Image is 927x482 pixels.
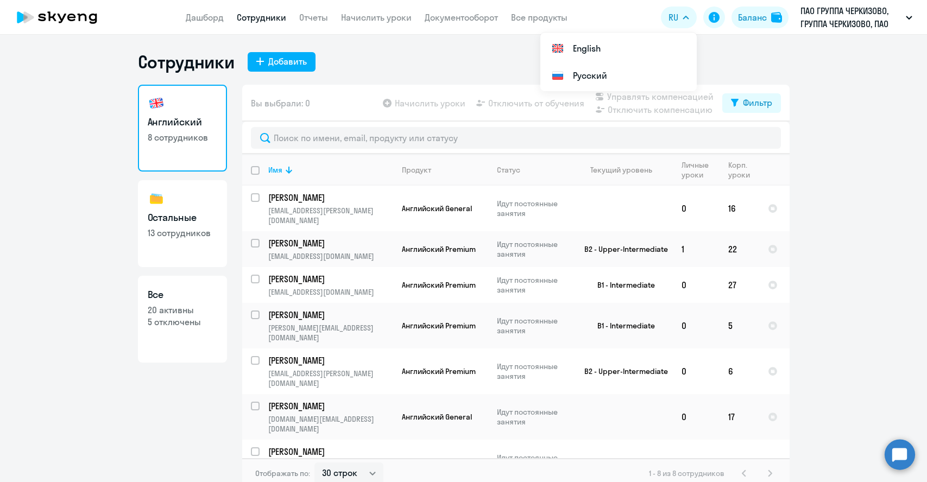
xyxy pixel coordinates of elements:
span: Английский Premium [402,366,476,376]
div: Продукт [402,165,488,175]
p: Идут постоянные занятия [497,453,571,472]
button: Фильтр [722,93,781,113]
span: Английский General [402,458,472,467]
div: Имя [268,165,282,175]
p: 5 отключены [148,316,217,328]
button: Добавить [248,52,316,72]
td: 0 [673,186,720,231]
p: [PERSON_NAME] [268,192,391,204]
td: B1 - Intermediate [572,303,673,348]
td: 0 [673,303,720,348]
a: Все20 активны5 отключены [138,276,227,363]
p: [PERSON_NAME] [268,273,391,285]
p: [PERSON_NAME] [268,237,391,249]
td: B2 - Upper-Intermediate [572,231,673,267]
img: balance [771,12,782,23]
img: Русский [551,69,564,82]
p: [EMAIL_ADDRESS][PERSON_NAME][DOMAIN_NAME] [268,206,393,225]
span: Английский General [402,204,472,213]
span: Английский Premium [402,280,476,290]
span: Вы выбрали: 0 [251,97,310,110]
div: Личные уроки [682,160,712,180]
div: Текущий уровень [590,165,652,175]
span: Отображать по: [255,468,310,478]
p: [PERSON_NAME] [268,446,391,458]
div: Корп. уроки [728,160,752,180]
p: Идут постоянные занятия [497,407,571,427]
td: 16 [720,186,759,231]
td: 22 [720,231,759,267]
p: 20 активны [148,304,217,316]
p: [PERSON_NAME][EMAIL_ADDRESS][DOMAIN_NAME] [268,323,393,343]
p: Идут постоянные занятия [497,239,571,259]
p: [EMAIL_ADDRESS][PERSON_NAME][DOMAIN_NAME] [268,369,393,388]
h1: Сотрудники [138,51,235,73]
a: Сотрудники [237,12,286,23]
a: [PERSON_NAME] [268,446,393,458]
td: 0 [673,267,720,303]
div: Статус [497,165,520,175]
div: Фильтр [743,96,772,109]
h3: Все [148,288,217,302]
td: 0 [673,394,720,440]
p: [PERSON_NAME] [268,309,391,321]
div: Личные уроки [682,160,719,180]
p: Идут постоянные занятия [497,275,571,295]
div: Текущий уровень [581,165,672,175]
span: RU [669,11,678,24]
div: Добавить [268,55,307,68]
p: Идут постоянные занятия [497,361,571,381]
a: [PERSON_NAME] [268,237,393,249]
td: 1 [673,231,720,267]
button: RU [661,7,697,28]
p: 13 сотрудников [148,227,217,239]
a: Дашборд [186,12,224,23]
input: Поиск по имени, email, продукту или статусу [251,127,781,149]
p: [PERSON_NAME] [268,354,391,366]
a: [PERSON_NAME] [268,273,393,285]
ul: RU [540,33,697,91]
a: Начислить уроки [341,12,412,23]
span: Английский Premium [402,244,476,254]
button: ПАО ГРУППА ЧЕРКИЗОВО, ГРУППА ЧЕРКИЗОВО, ПАО [795,4,918,30]
img: english [148,94,165,112]
a: [PERSON_NAME] [268,400,393,412]
td: B2 - Upper-Intermediate [572,348,673,394]
td: 5 [720,303,759,348]
span: Английский Premium [402,321,476,331]
button: Балансbalance [731,7,789,28]
td: B1 - Intermediate [572,267,673,303]
a: Английский8 сотрудников [138,85,227,172]
div: Баланс [738,11,767,24]
a: [PERSON_NAME] [268,192,393,204]
td: 0 [673,348,720,394]
td: 27 [720,267,759,303]
div: Имя [268,165,393,175]
a: Остальные13 сотрудников [138,180,227,267]
div: Продукт [402,165,431,175]
p: Идут постоянные занятия [497,199,571,218]
p: [DOMAIN_NAME][EMAIL_ADDRESS][DOMAIN_NAME] [268,414,393,434]
img: English [551,42,564,55]
p: [EMAIL_ADDRESS][DOMAIN_NAME] [268,251,393,261]
div: Статус [497,165,571,175]
a: [PERSON_NAME] [268,309,393,321]
p: Идут постоянные занятия [497,316,571,335]
p: 8 сотрудников [148,131,217,143]
a: Документооборот [425,12,498,23]
div: Корп. уроки [728,160,759,180]
img: others [148,190,165,207]
p: [EMAIL_ADDRESS][DOMAIN_NAME] [268,287,393,297]
a: Все продукты [511,12,567,23]
h3: Английский [148,115,217,129]
span: 1 - 8 из 8 сотрудников [649,468,724,478]
td: 6 [720,348,759,394]
td: 17 [720,394,759,440]
p: [PERSON_NAME] [268,400,391,412]
a: [PERSON_NAME] [268,354,393,366]
span: Английский General [402,412,472,422]
p: ПАО ГРУППА ЧЕРКИЗОВО, ГРУППА ЧЕРКИЗОВО, ПАО [800,4,901,30]
h3: Остальные [148,211,217,225]
a: Отчеты [299,12,328,23]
